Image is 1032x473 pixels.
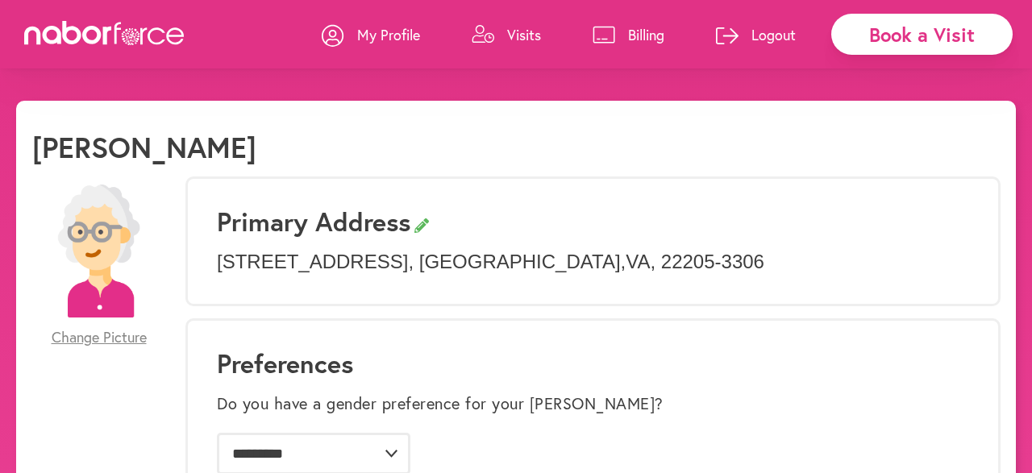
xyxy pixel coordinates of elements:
[32,185,165,317] img: efc20bcf08b0dac87679abea64c1faab.png
[751,25,796,44] p: Logout
[831,14,1013,55] div: Book a Visit
[357,25,420,44] p: My Profile
[52,329,147,346] span: Change Picture
[593,10,664,59] a: Billing
[32,130,256,164] h1: [PERSON_NAME]
[716,10,796,59] a: Logout
[217,206,969,237] h3: Primary Address
[628,25,664,44] p: Billing
[507,25,541,44] p: Visits
[217,394,664,413] label: Do you have a gender preference for your [PERSON_NAME]?
[217,251,969,274] p: [STREET_ADDRESS] , [GEOGRAPHIC_DATA] , VA , 22205-3306
[322,10,420,59] a: My Profile
[217,348,969,379] h1: Preferences
[472,10,541,59] a: Visits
